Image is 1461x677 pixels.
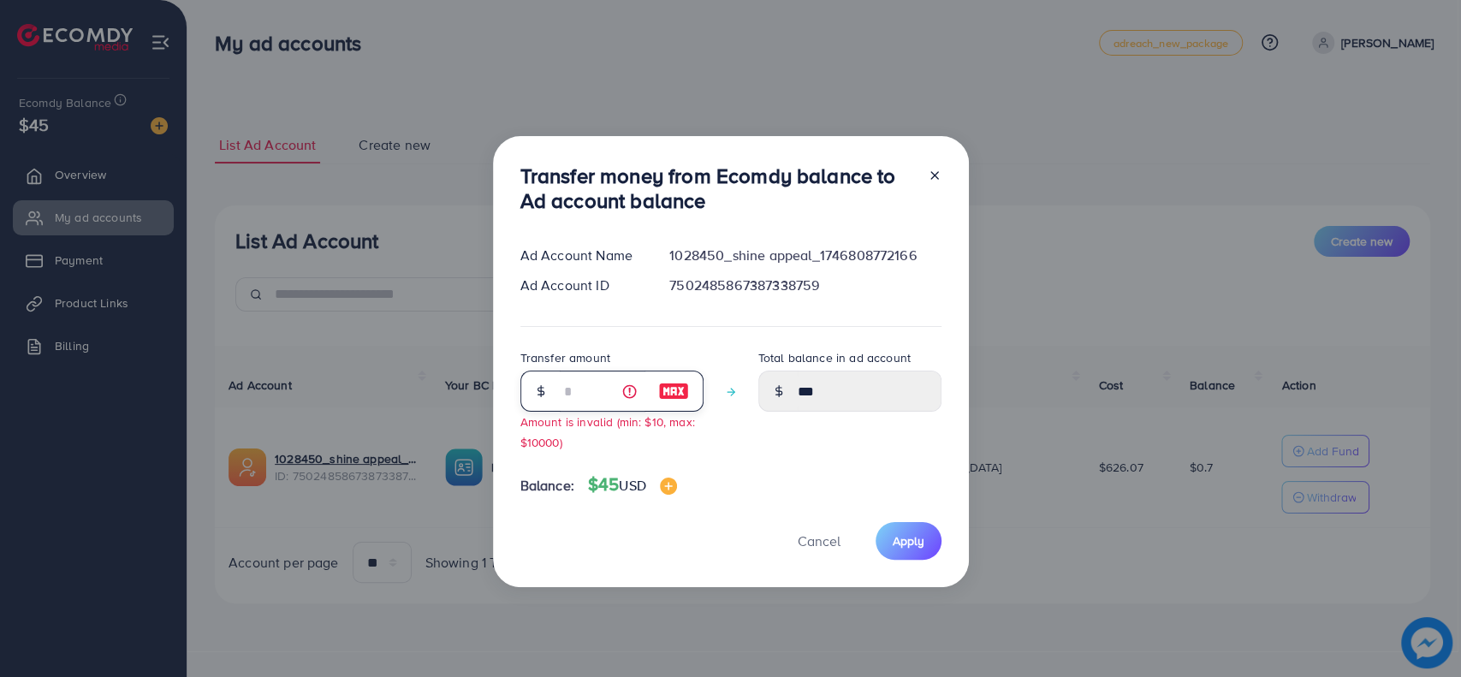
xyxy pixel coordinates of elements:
[619,476,645,495] span: USD
[660,478,677,495] img: image
[876,522,941,559] button: Apply
[758,349,911,366] label: Total balance in ad account
[893,532,924,549] span: Apply
[588,474,677,496] h4: $45
[520,476,574,496] span: Balance:
[656,276,954,295] div: 7502485867387338759
[520,163,914,213] h3: Transfer money from Ecomdy balance to Ad account balance
[798,532,840,550] span: Cancel
[520,413,695,449] small: Amount is invalid (min: $10, max: $10000)
[507,246,656,265] div: Ad Account Name
[658,381,689,401] img: image
[507,276,656,295] div: Ad Account ID
[656,246,954,265] div: 1028450_shine appeal_1746808772166
[776,522,862,559] button: Cancel
[520,349,610,366] label: Transfer amount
